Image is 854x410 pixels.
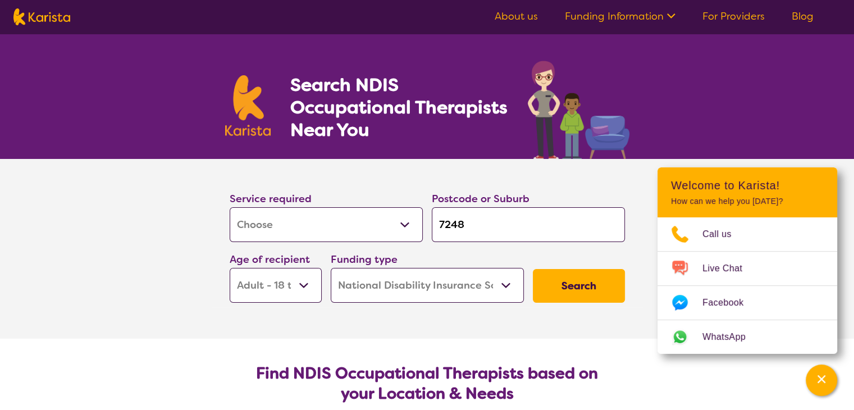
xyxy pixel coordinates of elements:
label: Funding type [331,253,398,266]
h2: Find NDIS Occupational Therapists based on your Location & Needs [239,363,616,404]
span: WhatsApp [702,329,759,345]
h1: Search NDIS Occupational Therapists Near You [290,74,508,141]
p: How can we help you [DATE]? [671,197,824,206]
label: Service required [230,192,312,206]
img: Karista logo [225,75,271,136]
span: Live Chat [702,260,756,277]
div: Channel Menu [657,167,837,354]
input: Type [432,207,625,242]
label: Postcode or Suburb [432,192,529,206]
img: Karista logo [13,8,70,25]
h2: Welcome to Karista! [671,179,824,192]
ul: Choose channel [657,217,837,354]
label: Age of recipient [230,253,310,266]
a: For Providers [702,10,765,23]
span: Facebook [702,294,757,311]
button: Search [533,269,625,303]
a: Blog [792,10,814,23]
span: Call us [702,226,745,243]
a: Web link opens in a new tab. [657,320,837,354]
img: occupational-therapy [528,61,629,159]
a: About us [495,10,538,23]
button: Channel Menu [806,365,837,396]
a: Funding Information [565,10,675,23]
